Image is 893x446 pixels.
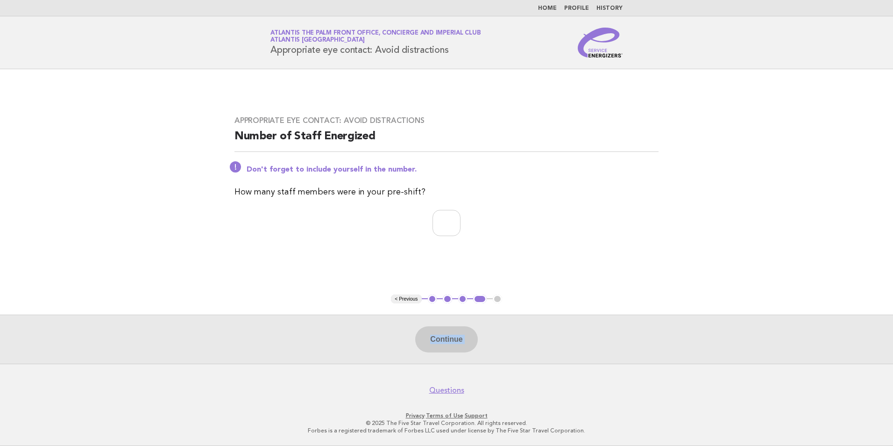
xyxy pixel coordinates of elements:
[443,295,452,304] button: 2
[578,28,623,58] img: Service Energizers
[234,186,659,199] p: How many staff members were in your pre-shift?
[247,165,659,174] p: Don't forget to include yourself in the number.
[161,412,732,419] p: · ·
[458,295,468,304] button: 3
[234,116,659,125] h3: Appropriate eye contact: Avoid distractions
[391,295,421,304] button: < Previous
[465,412,488,419] a: Support
[406,412,425,419] a: Privacy
[564,6,589,11] a: Profile
[161,419,732,427] p: © 2025 The Five Star Travel Corporation. All rights reserved.
[270,37,365,43] span: Atlantis [GEOGRAPHIC_DATA]
[596,6,623,11] a: History
[270,30,481,55] h1: Appropriate eye contact: Avoid distractions
[428,295,437,304] button: 1
[270,30,481,43] a: Atlantis The Palm Front Office, Concierge and Imperial ClubAtlantis [GEOGRAPHIC_DATA]
[429,386,464,395] a: Questions
[426,412,463,419] a: Terms of Use
[538,6,557,11] a: Home
[234,129,659,152] h2: Number of Staff Energized
[161,427,732,434] p: Forbes is a registered trademark of Forbes LLC used under license by The Five Star Travel Corpora...
[473,295,487,304] button: 4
